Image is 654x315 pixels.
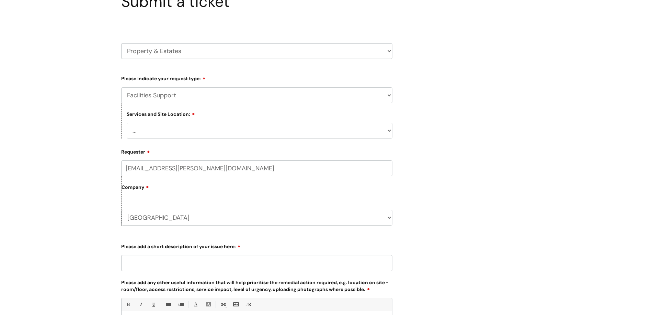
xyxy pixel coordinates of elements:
[176,300,185,309] a: 1. Ordered List (Ctrl-Shift-8)
[244,300,253,309] a: Remove formatting (Ctrl-\)
[191,300,200,309] a: Font Color
[127,110,195,117] label: Services and Site Location:
[124,300,132,309] a: Bold (Ctrl-B)
[231,300,240,309] a: Insert Image...
[121,73,392,82] label: Please indicate your request type:
[164,300,172,309] a: • Unordered List (Ctrl-Shift-7)
[121,278,392,292] label: Please add any other useful information that will help prioritise the remedial action required, e...
[149,300,158,309] a: Underline(Ctrl-U)
[219,300,227,309] a: Link
[121,147,392,155] label: Requester
[136,300,145,309] a: Italic (Ctrl-I)
[204,300,213,309] a: Back Color
[121,160,392,176] input: Email
[121,241,392,250] label: Please add a short description of your issue here:
[122,182,392,197] label: Company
